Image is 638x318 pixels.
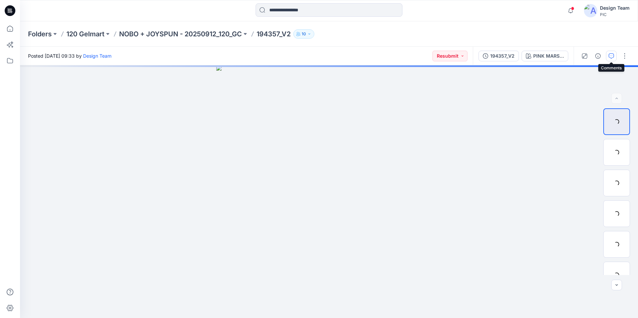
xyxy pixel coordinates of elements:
[257,29,291,39] p: 194357_V2
[293,29,314,39] button: 10
[522,51,568,61] button: PINK MARSHMALLOW
[600,4,630,12] div: Design Team
[584,4,597,17] img: avatar
[593,51,603,61] button: Details
[302,30,306,38] p: 10
[490,52,515,60] div: 194357_V2
[119,29,242,39] a: NOBO + JOYSPUN - 20250912_120_GC
[478,51,519,61] button: 194357_V2
[83,53,111,59] a: Design Team
[28,52,111,59] span: Posted [DATE] 09:33 by
[28,29,52,39] a: Folders
[600,12,630,17] div: PIC
[216,65,442,318] img: eyJhbGciOiJIUzI1NiIsImtpZCI6IjAiLCJzbHQiOiJzZXMiLCJ0eXAiOiJKV1QifQ.eyJkYXRhIjp7InR5cGUiOiJzdG9yYW...
[533,52,564,60] div: PINK MARSHMALLOW
[66,29,104,39] a: 120 Gelmart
